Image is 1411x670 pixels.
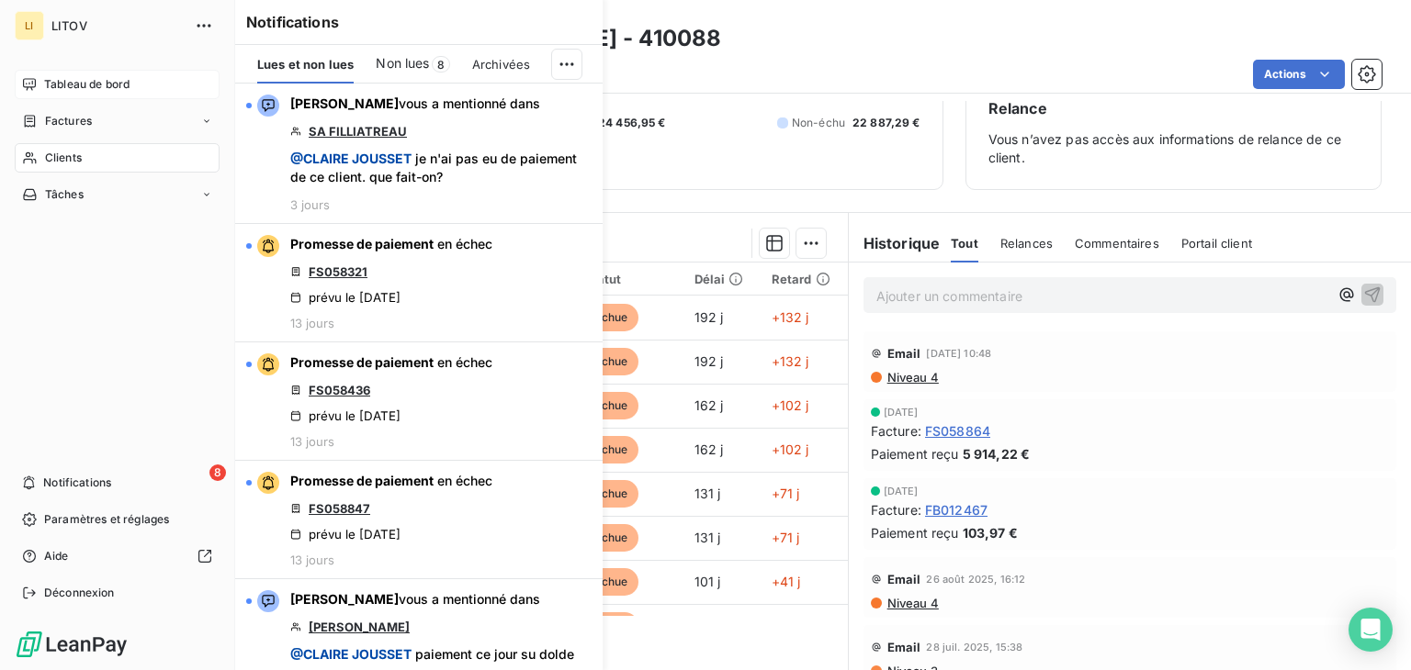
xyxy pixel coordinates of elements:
span: échue [583,480,638,508]
span: Non-échu [792,115,845,131]
span: +71 j [772,530,800,545]
span: +102 j [772,441,809,457]
a: FS058436 [309,383,370,397]
span: 192 j [694,309,724,325]
span: 13 jours [290,316,334,330]
span: Paiement reçu [871,444,959,463]
span: [DATE] 10:48 [926,348,991,359]
button: Actions [1253,60,1345,89]
span: 24 456,95 € [598,115,666,131]
span: Clients [45,150,82,166]
span: FS058864 [925,421,990,441]
span: +132 j [772,309,809,325]
h6: Relance [988,97,1359,119]
span: 162 j [694,441,724,457]
span: 13 jours [290,434,334,449]
div: Délai [694,272,750,286]
span: Promesse de paiement [290,354,434,370]
span: @ CLAIRE JOUSSET [290,646,412,662]
span: Email [887,346,921,361]
div: Open Intercom Messenger [1349,608,1393,652]
span: @ CLAIRE JOUSSET [290,151,412,166]
span: +132 j [772,353,809,369]
span: 3 jours [290,197,330,212]
span: vous a mentionné dans [290,590,540,609]
span: 192 j [694,353,724,369]
span: échue [583,568,638,596]
div: prévu le [DATE] [290,408,401,423]
a: [PERSON_NAME] [309,620,410,634]
span: [PERSON_NAME] [290,95,399,111]
span: Promesse de paiement [290,473,434,488]
span: 103,97 € [963,523,1018,542]
a: FS058321 [309,264,367,279]
span: échue [583,436,638,463]
span: Tout [951,236,978,251]
button: [PERSON_NAME]vous a mentionné dansSA FILLIATREAU @CLAIRE JOUSSET je n'ai pas eu de paiement de ce... [235,84,603,224]
img: Logo LeanPay [15,630,129,659]
span: Portail client [1181,236,1252,251]
span: 131 j [694,530,721,545]
span: 8 [209,464,226,481]
span: Niveau 4 [886,596,939,610]
span: Notifications [43,475,111,491]
span: Non lues [376,54,429,73]
span: 28 juil. 2025, 15:38 [926,642,1022,653]
button: Promesse de paiement en échecFS058436prévu le [DATE]13 jours [235,342,603,461]
span: Paramètres et réglages [44,511,169,528]
span: paiement ce jour su dolde [290,645,574,664]
span: 101 j [694,574,721,589]
span: 13 jours [290,553,334,567]
span: échue [583,348,638,375]
div: Statut [583,272,672,286]
span: Archivées [472,57,530,72]
span: 5 914,22 € [963,444,1031,463]
a: Aide [15,542,220,571]
span: vous a mentionné dans [290,95,540,113]
span: [PERSON_NAME] [290,591,399,607]
span: +41 j [772,574,801,589]
span: Tableau de bord [44,76,130,93]
span: Promesse de paiement [290,236,434,251]
div: prévu le [DATE] [290,290,401,305]
div: prévu le [DATE] [290,527,401,542]
span: en échec [437,473,492,488]
span: LITOV [51,18,184,33]
h6: Historique [849,232,941,254]
span: échue [583,524,638,552]
button: Promesse de paiement en échecFS058321prévu le [DATE]13 jours [235,224,603,342]
span: FB012467 [925,500,988,519]
div: Retard [772,272,837,286]
div: LI [15,11,44,40]
span: échue [583,304,638,331]
span: 131 j [694,486,721,501]
span: Facture : [871,421,921,441]
span: Email [887,572,921,586]
span: +102 j [772,397,809,413]
span: échue [583,612,638,640]
span: en échec [437,354,492,370]
span: 162 j [694,397,724,413]
span: échue [583,392,638,419]
div: Vous n’avez pas accès aux informations de relance de ce client. [988,97,1359,167]
span: Facture : [871,500,921,519]
span: [DATE] [884,486,919,497]
span: Relances [1000,236,1053,251]
span: Lues et non lues [257,57,354,72]
span: 22 887,29 € [852,115,920,131]
span: Paiement reçu [871,523,959,542]
span: en échec [437,236,492,251]
span: Email [887,640,921,654]
span: Niveau 4 [886,370,939,385]
span: 8 [432,56,450,73]
span: Commentaires [1075,236,1159,251]
span: Tâches [45,186,84,203]
h6: Notifications [246,11,592,33]
a: SA FILLIATREAU [309,124,407,139]
span: Factures [45,113,92,129]
span: [DATE] [884,407,919,418]
span: 26 août 2025, 16:12 [926,574,1025,585]
a: FS058847 [309,501,370,516]
span: Aide [44,548,69,564]
button: Promesse de paiement en échecFS058847prévu le [DATE]13 jours [235,461,603,579]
